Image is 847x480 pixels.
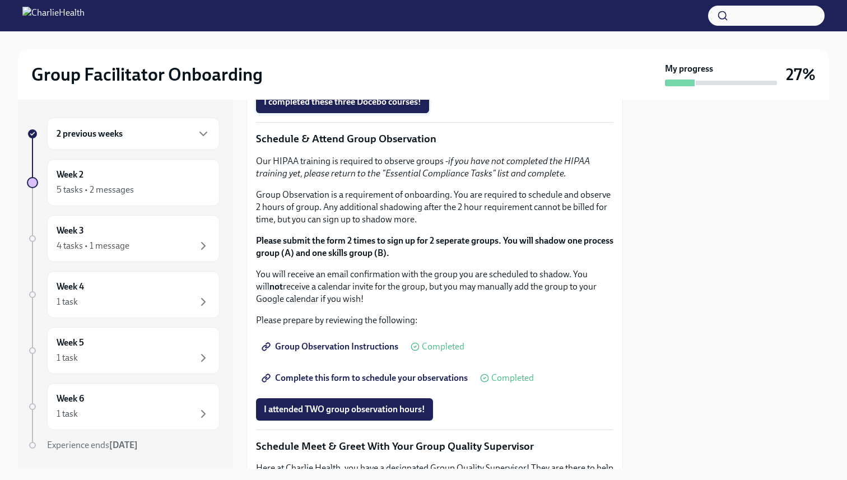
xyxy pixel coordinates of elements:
[256,398,433,421] button: I attended TWO group observation hours!
[27,271,220,318] a: Week 41 task
[256,189,613,226] p: Group Observation is a requirement of onboarding. You are required to schedule and observe 2 hour...
[264,341,398,352] span: Group Observation Instructions
[422,342,464,351] span: Completed
[256,335,406,358] a: Group Observation Instructions
[264,372,468,384] span: Complete this form to schedule your observations
[57,393,84,405] h6: Week 6
[27,215,220,262] a: Week 34 tasks • 1 message
[47,118,220,150] div: 2 previous weeks
[57,352,78,364] div: 1 task
[57,169,83,181] h6: Week 2
[256,314,613,327] p: Please prepare by reviewing the following:
[109,440,138,450] strong: [DATE]
[57,337,84,349] h6: Week 5
[27,327,220,374] a: Week 51 task
[256,367,476,389] a: Complete this form to schedule your observations
[491,374,534,383] span: Completed
[57,225,84,237] h6: Week 3
[57,408,78,420] div: 1 task
[256,439,613,454] p: Schedule Meet & Greet With Your Group Quality Supervisor
[57,184,134,196] div: 5 tasks • 2 messages
[31,63,263,86] h2: Group Facilitator Onboarding
[256,91,429,113] button: I completed these three Docebo courses!
[264,404,425,415] span: I attended TWO group observation hours!
[22,7,85,25] img: CharlieHealth
[27,383,220,430] a: Week 61 task
[57,296,78,308] div: 1 task
[264,96,421,108] span: I completed these three Docebo courses!
[27,159,220,206] a: Week 25 tasks • 2 messages
[269,281,283,292] strong: not
[256,132,613,146] p: Schedule & Attend Group Observation
[57,128,123,140] h6: 2 previous weeks
[57,240,129,252] div: 4 tasks • 1 message
[57,281,84,293] h6: Week 4
[256,268,613,305] p: You will receive an email confirmation with the group you are scheduled to shadow. You will recei...
[786,64,816,85] h3: 27%
[256,235,613,258] strong: Please submit the form 2 times to sign up for 2 seperate groups. You will shadow one process grou...
[47,440,138,450] span: Experience ends
[256,155,613,180] p: Our HIPAA training is required to observe groups -
[665,63,713,75] strong: My progress
[256,156,590,179] em: if you have not completed the HIPAA training yet, please return to the "Essential Compliance Task...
